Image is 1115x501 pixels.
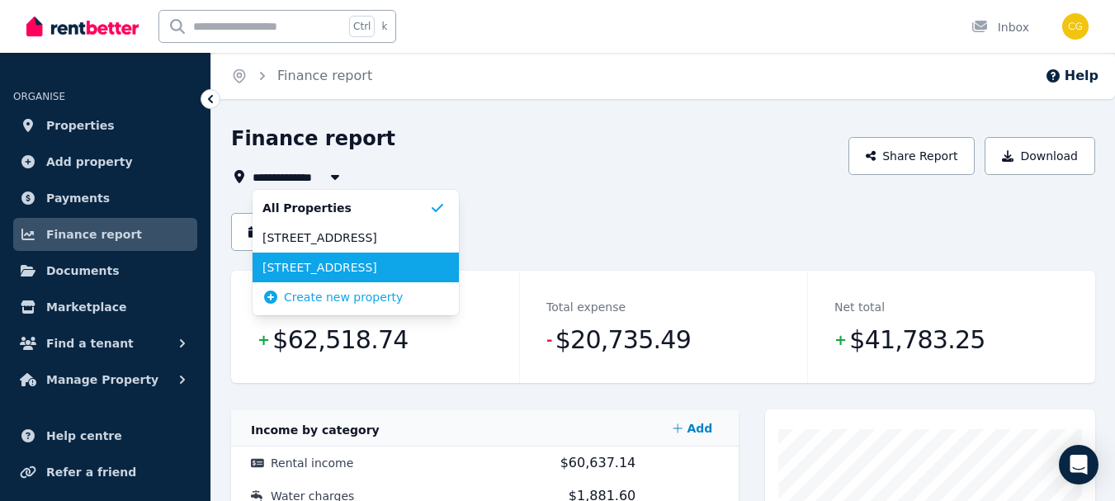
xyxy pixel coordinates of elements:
[834,328,846,352] span: +
[13,327,197,360] button: Find a tenant
[13,291,197,324] a: Marketplace
[546,297,626,317] dt: Total expense
[1059,445,1098,484] div: Open Intercom Messenger
[46,333,134,353] span: Find a tenant
[211,53,392,99] nav: Breadcrumb
[971,19,1029,35] div: Inbox
[262,259,429,276] span: [STREET_ADDRESS]
[13,363,197,396] button: Manage Property
[381,20,387,33] span: k
[231,213,341,251] button: Date filter
[13,182,197,215] a: Payments
[13,91,65,102] span: ORGANISE
[1062,13,1089,40] img: Chaitanya Gajjar
[46,370,158,390] span: Manage Property
[13,109,197,142] a: Properties
[834,297,885,317] dt: Net total
[13,254,197,287] a: Documents
[1045,66,1098,86] button: Help
[26,14,139,39] img: RentBetter
[555,324,691,357] span: $20,735.49
[13,218,197,251] a: Finance report
[231,125,395,152] h1: Finance report
[46,426,122,446] span: Help centre
[848,137,976,175] button: Share Report
[560,455,636,470] span: $60,637.14
[13,145,197,178] a: Add property
[46,462,136,482] span: Refer a friend
[546,328,552,352] span: -
[257,328,269,352] span: +
[277,68,372,83] a: Finance report
[46,225,142,244] span: Finance report
[985,137,1095,175] button: Download
[271,456,353,470] span: Rental income
[262,229,429,246] span: [STREET_ADDRESS]
[666,412,719,445] a: Add
[46,297,126,317] span: Marketplace
[284,289,403,305] span: Create new property
[46,261,120,281] span: Documents
[46,152,133,172] span: Add property
[272,324,408,357] span: $62,518.74
[262,200,429,216] span: All Properties
[46,116,115,135] span: Properties
[349,16,375,37] span: Ctrl
[251,423,380,437] span: Income by category
[13,456,197,489] a: Refer a friend
[849,324,985,357] span: $41,783.25
[13,419,197,452] a: Help centre
[46,188,110,208] span: Payments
